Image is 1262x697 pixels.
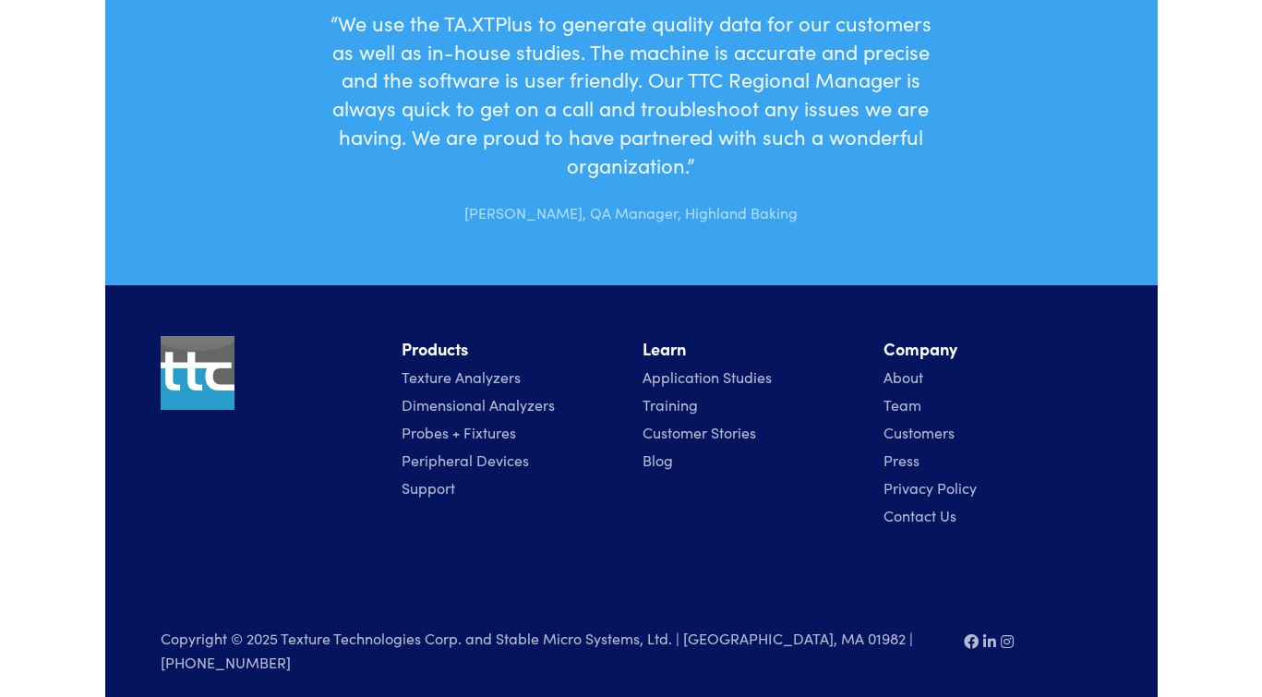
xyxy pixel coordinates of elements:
a: Training [643,394,698,415]
p: [PERSON_NAME], QA Manager, Highland Baking [319,187,943,225]
a: Support [402,477,455,498]
a: Customer Stories [643,422,756,442]
a: Contact Us [883,505,956,525]
a: Probes + Fixtures [402,422,516,442]
a: Application Studies [643,367,772,387]
a: Press [883,450,919,470]
a: About [883,367,923,387]
p: Copyright © 2025 Texture Technologies Corp. and Stable Micro Systems, Ltd. | [GEOGRAPHIC_DATA], M... [161,627,942,675]
a: Customers [883,422,955,442]
a: Texture Analyzers [402,367,521,387]
a: Team [883,394,921,415]
a: Privacy Policy [883,477,977,498]
a: Blog [643,450,673,470]
img: ttc_logo_1x1_v1.0.png [161,336,234,410]
li: Products [402,336,620,363]
a: [PHONE_NUMBER] [161,652,291,672]
a: Peripheral Devices [402,450,529,470]
a: Dimensional Analyzers [402,394,555,415]
li: Company [883,336,1102,363]
li: Learn [643,336,861,363]
h6: “We use the TA.XTPlus to generate quality data for our customers as well as in-house studies. The... [319,9,943,180]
